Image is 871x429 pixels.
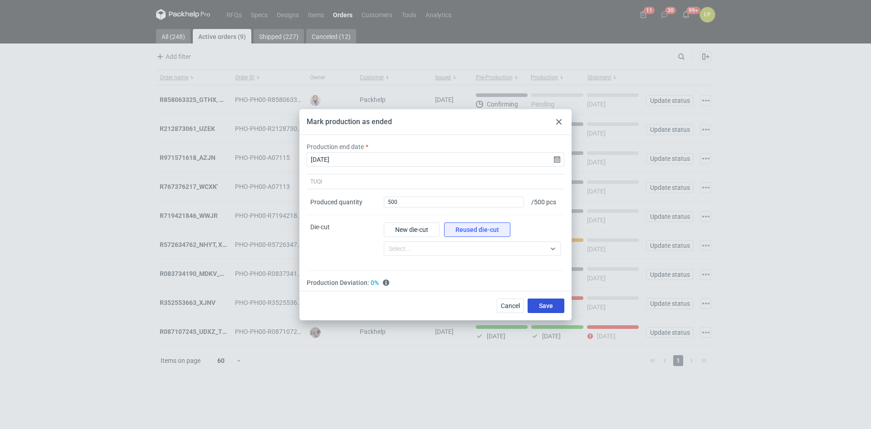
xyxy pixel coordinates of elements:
[539,303,553,309] span: Save
[310,178,322,185] span: TUQI
[501,303,520,309] span: Cancel
[389,244,411,253] div: Select...
[307,142,364,151] label: Production end date
[307,278,564,287] div: Production Deviation:
[528,299,564,313] button: Save
[310,198,362,207] div: Produced quantity
[395,227,428,233] span: New die-cut
[497,299,524,313] button: Cancel
[384,222,440,237] button: New die-cut
[444,222,510,237] button: Reused die-cut
[528,189,564,215] div: / 500 pcs
[307,215,380,271] div: Die-cut
[371,278,379,287] span: Excellent
[307,117,392,127] div: Mark production as ended
[455,227,499,233] span: Reused die-cut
